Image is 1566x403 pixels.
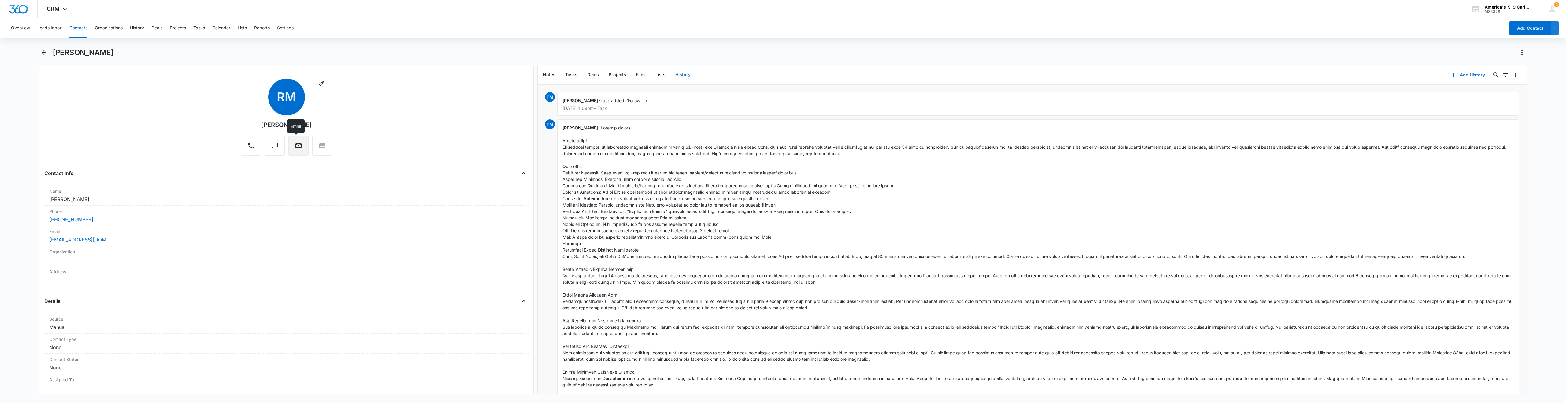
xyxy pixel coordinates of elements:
dd: [PERSON_NAME] [49,196,524,203]
label: Email [49,228,524,235]
div: Phone[PHONE_NUMBER] [44,206,529,226]
button: Leads Inbox [37,18,62,38]
a: Email [288,145,309,150]
button: Text [265,136,285,156]
button: Settings [277,18,294,38]
button: Tasks [560,65,582,84]
button: Tasks [193,18,205,38]
button: Overview [11,18,30,38]
dd: Manual [49,323,524,331]
button: Projects [604,65,631,84]
button: Files [631,65,651,84]
button: History [670,65,696,84]
div: Assigned To--- [44,374,529,394]
button: Actions [1517,48,1527,58]
label: Name [49,188,524,194]
a: [PHONE_NUMBER] [49,216,93,223]
label: Contact Type [49,336,524,342]
label: Organization [49,248,524,255]
div: Contact TypeNone [44,334,529,354]
dd: None [49,364,524,371]
button: Calendar [212,18,230,38]
div: Contact StatusNone [44,354,529,374]
a: Call [241,145,261,150]
button: Add History [1445,68,1491,82]
button: Contacts [69,18,87,38]
span: TM [545,119,555,129]
label: Source [49,316,524,322]
button: Projects [170,18,186,38]
div: - [557,92,1519,116]
h4: Details [44,297,61,305]
button: Close [519,296,529,306]
dd: --- [49,276,524,283]
div: Email[EMAIL_ADDRESS][DOMAIN_NAME] [44,226,529,246]
label: Assigned To [49,376,524,383]
div: Name[PERSON_NAME] [44,185,529,206]
button: History [130,18,144,38]
h1: [PERSON_NAME] [53,48,114,57]
label: Address [49,268,524,275]
button: Close [519,168,529,178]
div: notifications count [1554,2,1559,7]
dd: --- [49,256,524,263]
button: Add Contact [1509,21,1551,35]
div: SourceManual [44,313,529,334]
button: Lists [651,65,670,84]
div: Email [287,119,305,133]
span: [PERSON_NAME] [562,98,598,103]
span: [PERSON_NAME] [562,125,598,130]
div: [PERSON_NAME] [261,120,312,129]
p: [DATE] 1:09pm • Task [562,106,1514,110]
button: Deals [151,18,162,38]
a: [EMAIL_ADDRESS][DOMAIN_NAME] [49,236,110,243]
button: Organizations [95,18,123,38]
dd: None [49,344,524,351]
button: Notes [538,65,560,84]
button: Overflow Menu [1511,70,1520,80]
button: Filters [1501,70,1511,80]
button: Reports [254,18,270,38]
span: Task added: 'Follow Up' [600,98,648,103]
div: Address--- [44,266,529,286]
div: account id [1485,9,1529,14]
label: Contact Status [49,356,524,363]
button: Lists [238,18,247,38]
span: 1 [1554,2,1559,7]
button: Call [241,136,261,156]
span: TM [545,92,555,102]
div: account name [1485,5,1529,9]
a: Text [265,145,285,150]
button: Deals [582,65,604,84]
span: RM [268,79,305,115]
label: Phone [49,208,524,215]
span: CRM [47,6,60,12]
dd: --- [49,384,524,391]
button: Back [39,48,49,58]
h4: Contact Info [44,170,74,177]
button: Email [288,136,309,156]
button: Search... [1491,70,1501,80]
div: Organization--- [44,246,529,266]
